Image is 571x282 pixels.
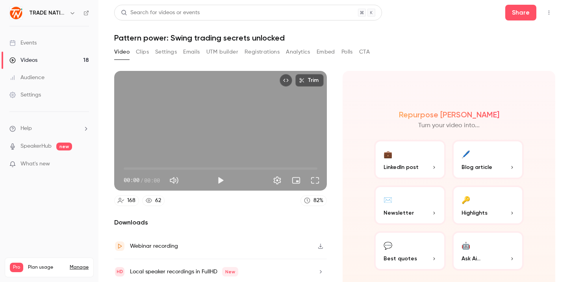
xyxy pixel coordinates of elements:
div: Local speaker recordings in FullHD [130,267,238,276]
span: LinkedIn post [384,163,419,171]
button: CTA [359,46,370,58]
span: Ask Ai... [462,254,480,263]
img: TRADE NATION [10,7,22,19]
div: Audience [9,74,44,82]
div: Search for videos or events [121,9,200,17]
span: 00:00 [144,176,160,184]
button: Top Bar Actions [543,6,555,19]
button: Trim [295,74,324,87]
div: 82 % [313,197,323,205]
div: 168 [127,197,135,205]
span: 00:00 [124,176,139,184]
a: 62 [142,195,165,206]
button: Emails [183,46,200,58]
div: Settings [9,91,41,99]
span: Blog article [462,163,492,171]
span: What's new [20,160,50,168]
li: help-dropdown-opener [9,124,89,133]
button: Turn on miniplayer [288,173,304,188]
button: Clips [136,46,149,58]
button: Registrations [245,46,280,58]
div: 🤖 [462,239,470,251]
a: 82% [300,195,327,206]
span: new [56,143,72,150]
span: Highlights [462,209,488,217]
iframe: Noticeable Trigger [80,161,89,168]
button: Settings [155,46,177,58]
span: Help [20,124,32,133]
h1: Pattern power: Swing trading secrets unlocked [114,33,555,43]
span: Newsletter [384,209,414,217]
button: Video [114,46,130,58]
span: New [222,267,238,276]
button: Embed [317,46,335,58]
button: UTM builder [206,46,238,58]
a: SpeakerHub [20,142,52,150]
button: Settings [269,173,285,188]
div: 00:00 [124,176,160,184]
div: 💬 [384,239,392,251]
div: 🔑 [462,193,470,206]
span: Pro [10,263,23,272]
button: Mute [166,173,182,188]
button: Full screen [307,173,323,188]
h2: Downloads [114,218,327,227]
div: Webinar recording [130,241,178,251]
button: 🔑Highlights [452,186,524,225]
button: Play [213,173,228,188]
button: ✉️Newsletter [374,186,446,225]
div: Videos [9,56,37,64]
button: 💬Best quotes [374,231,446,271]
div: Events [9,39,37,47]
h2: Repurpose [PERSON_NAME] [399,110,499,119]
div: ✉️ [384,193,392,206]
div: 62 [155,197,161,205]
a: 168 [114,195,139,206]
div: 🖊️ [462,148,470,160]
div: 💼 [384,148,392,160]
span: Plan usage [28,264,65,271]
button: 🤖Ask Ai... [452,231,524,271]
button: Embed video [280,74,292,87]
a: Manage [70,264,89,271]
button: Polls [341,46,353,58]
button: Share [505,5,536,20]
h6: TRADE NATION [29,9,66,17]
span: Best quotes [384,254,417,263]
button: 🖊️Blog article [452,140,524,179]
p: Turn your video into... [418,121,480,130]
span: / [140,176,143,184]
button: 💼LinkedIn post [374,140,446,179]
button: Analytics [286,46,310,58]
